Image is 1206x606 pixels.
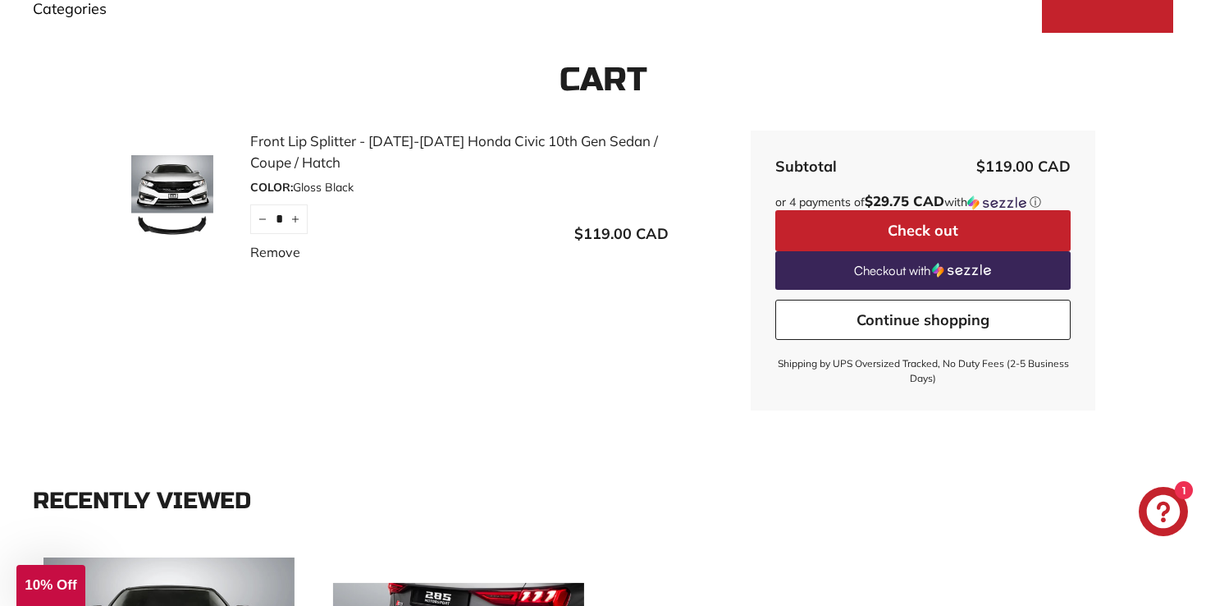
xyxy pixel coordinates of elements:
div: or 4 payments of with [775,194,1071,210]
div: 10% Off [16,565,85,606]
span: $29.75 CAD [865,192,944,209]
button: Increase item quantity by one [283,204,308,234]
a: Continue shopping [775,300,1071,341]
button: Check out [775,210,1071,251]
div: Recently viewed [33,489,1173,514]
small: Shipping by UPS Oversized Tracked, No Duty Fees (2-5 Business Days) [775,356,1071,386]
div: or 4 payments of$29.75 CADwithSezzle Click to learn more about Sezzle [775,194,1071,210]
button: Reduce item quantity by one [250,204,275,234]
span: 10% Off [25,577,76,593]
inbox-online-store-chat: Shopify online store chat [1134,487,1193,540]
a: Front Lip Splitter - [DATE]-[DATE] Honda Civic 10th Gen Sedan / Coupe / Hatch [250,131,669,172]
img: Sezzle [932,263,991,278]
div: Gloss Black [250,179,669,196]
img: Front Lip Splitter - 2016-2021 Honda Civic 10th Gen Sedan / Coupe / Hatch [111,155,234,237]
div: Subtotal [775,155,837,177]
img: Sezzle [967,195,1026,210]
span: $119.00 CAD [574,224,669,243]
span: COLOR: [250,180,293,195]
a: Remove [250,242,300,262]
a: Checkout with [775,251,1071,290]
span: $119.00 CAD [976,157,1071,176]
h1: Cart [33,62,1173,98]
